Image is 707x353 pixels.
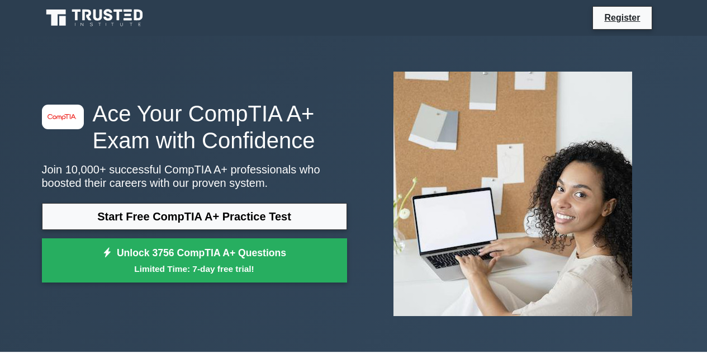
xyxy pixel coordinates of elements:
[56,262,333,275] small: Limited Time: 7-day free trial!
[42,163,347,190] p: Join 10,000+ successful CompTIA A+ professionals who boosted their careers with our proven system.
[42,100,347,154] h1: Ace Your CompTIA A+ Exam with Confidence
[597,11,647,25] a: Register
[42,238,347,283] a: Unlock 3756 CompTIA A+ QuestionsLimited Time: 7-day free trial!
[42,203,347,230] a: Start Free CompTIA A+ Practice Test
